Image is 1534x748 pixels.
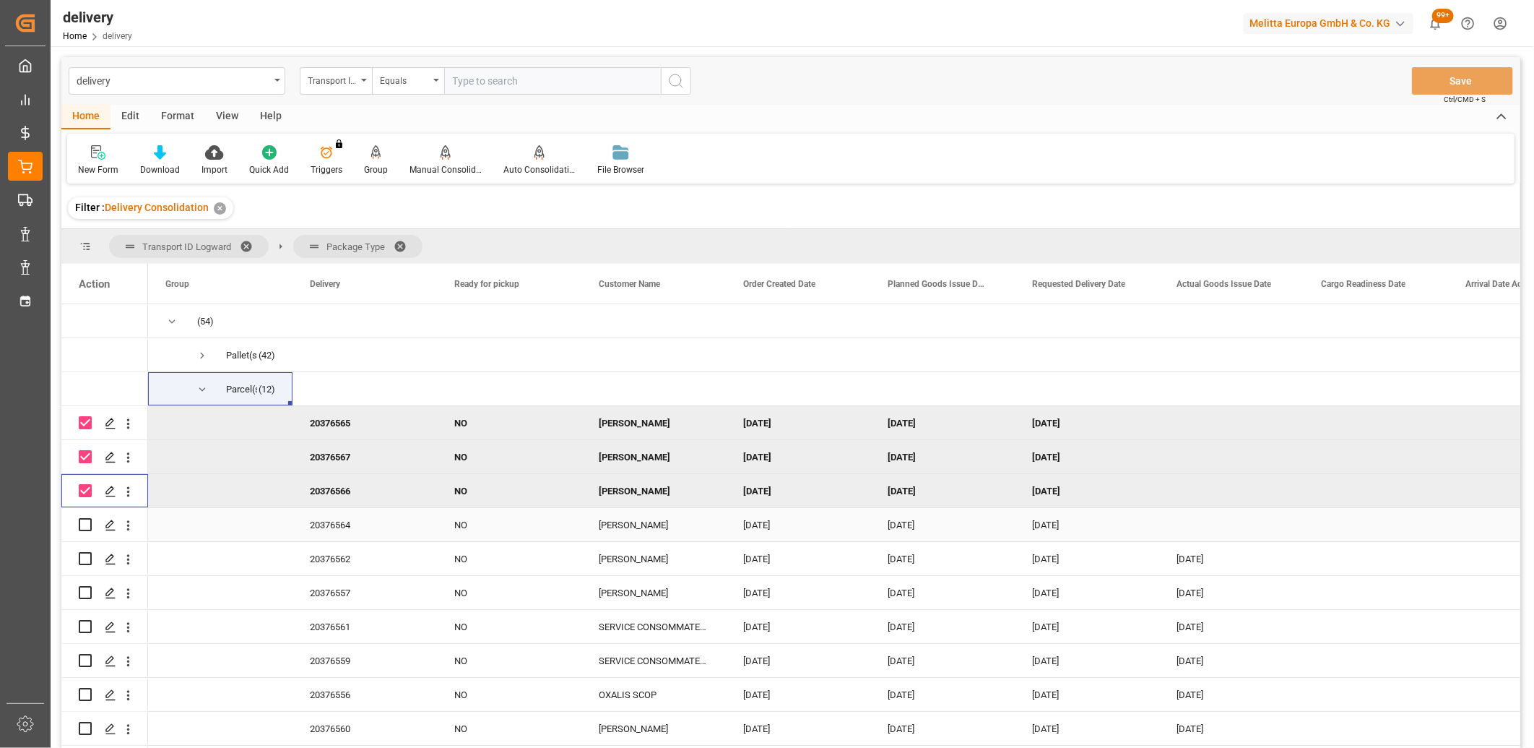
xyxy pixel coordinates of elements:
div: [DATE] [726,508,870,541]
span: Group [165,279,189,289]
div: [DATE] [726,610,870,643]
div: NO [437,440,581,473]
div: [DATE] [1159,610,1304,643]
div: Format [150,105,205,129]
span: Package Type [326,241,385,252]
div: 20376559 [292,644,437,677]
div: Manual Consolidation [409,163,482,176]
div: 20376562 [292,542,437,575]
div: NO [437,474,581,507]
div: 20376560 [292,712,437,745]
div: [PERSON_NAME] [581,406,726,439]
button: Help Center [1452,7,1484,40]
button: open menu [372,67,444,95]
div: Action [79,278,110,291]
div: Import [201,163,227,176]
div: [DATE] [870,542,1015,575]
span: Ready for pickup [454,279,519,289]
span: Customer Name [599,279,660,289]
div: [DATE] [726,678,870,711]
span: Filter : [75,202,105,213]
div: Press SPACE to select this row. [61,372,148,406]
div: Press SPACE to select this row. [61,712,148,746]
div: [PERSON_NAME] [581,712,726,745]
span: Delivery Consolidation [105,202,209,213]
div: NO [437,406,581,439]
div: SERVICE CONSOMMATEURS [581,610,726,643]
div: [DATE] [1015,576,1159,609]
div: [DATE] [1159,678,1304,711]
span: Requested Delivery Date [1032,279,1125,289]
div: Home [61,105,110,129]
div: Quick Add [249,163,289,176]
div: Press SPACE to select this row. [61,644,148,678]
div: [DATE] [1015,440,1159,473]
button: search button [661,67,691,95]
div: [DATE] [870,712,1015,745]
input: Type to search [444,67,661,95]
div: 20376561 [292,610,437,643]
span: (54) [197,305,214,338]
div: Press SPACE to select this row. [61,610,148,644]
span: Delivery [310,279,340,289]
div: [DATE] [870,508,1015,541]
div: [PERSON_NAME] [581,508,726,541]
div: [PERSON_NAME] [581,576,726,609]
div: Transport ID Logward [308,71,357,87]
div: 20376565 [292,406,437,439]
div: [DATE] [726,576,870,609]
div: Group [364,163,388,176]
div: [DATE] [1015,542,1159,575]
div: [DATE] [726,440,870,473]
div: Press SPACE to deselect this row. [61,474,148,508]
div: Press SPACE to select this row. [61,576,148,610]
div: Pallet(s) [226,339,257,372]
div: Press SPACE to select this row. [61,304,148,338]
button: show 100 new notifications [1419,7,1452,40]
span: Transport ID Logward [142,241,231,252]
div: [DATE] [726,474,870,507]
div: Help [249,105,292,129]
div: [DATE] [1159,542,1304,575]
div: [DATE] [1015,610,1159,643]
div: [DATE] [726,542,870,575]
button: Save [1412,67,1513,95]
div: 20376567 [292,440,437,473]
div: Equals [380,71,429,87]
div: Parcel(s) [226,373,257,406]
div: Auto Consolidation [503,163,576,176]
a: Home [63,31,87,41]
div: Press SPACE to select this row. [61,542,148,576]
div: 20376556 [292,678,437,711]
span: (12) [259,373,275,406]
div: New Form [78,163,118,176]
div: [DATE] [1015,712,1159,745]
div: NO [437,610,581,643]
button: Melitta Europa GmbH & Co. KG [1244,9,1419,37]
div: [PERSON_NAME] [581,474,726,507]
div: [DATE] [870,474,1015,507]
div: NO [437,542,581,575]
div: Press SPACE to deselect this row. [61,440,148,474]
div: View [205,105,249,129]
div: [DATE] [870,610,1015,643]
div: [DATE] [1015,508,1159,541]
div: [DATE] [870,406,1015,439]
div: [DATE] [870,576,1015,609]
div: NO [437,508,581,541]
div: Press SPACE to select this row. [61,508,148,542]
div: [DATE] [1015,678,1159,711]
div: [DATE] [870,644,1015,677]
div: OXALIS SCOP [581,678,726,711]
span: Planned Goods Issue Date [888,279,984,289]
div: Press SPACE to select this row. [61,678,148,712]
div: [DATE] [870,440,1015,473]
div: [PERSON_NAME] [581,440,726,473]
div: Melitta Europa GmbH & Co. KG [1244,13,1413,34]
span: 99+ [1432,9,1454,23]
div: delivery [77,71,269,89]
button: open menu [300,67,372,95]
div: File Browser [597,163,644,176]
div: NO [437,644,581,677]
div: Edit [110,105,150,129]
